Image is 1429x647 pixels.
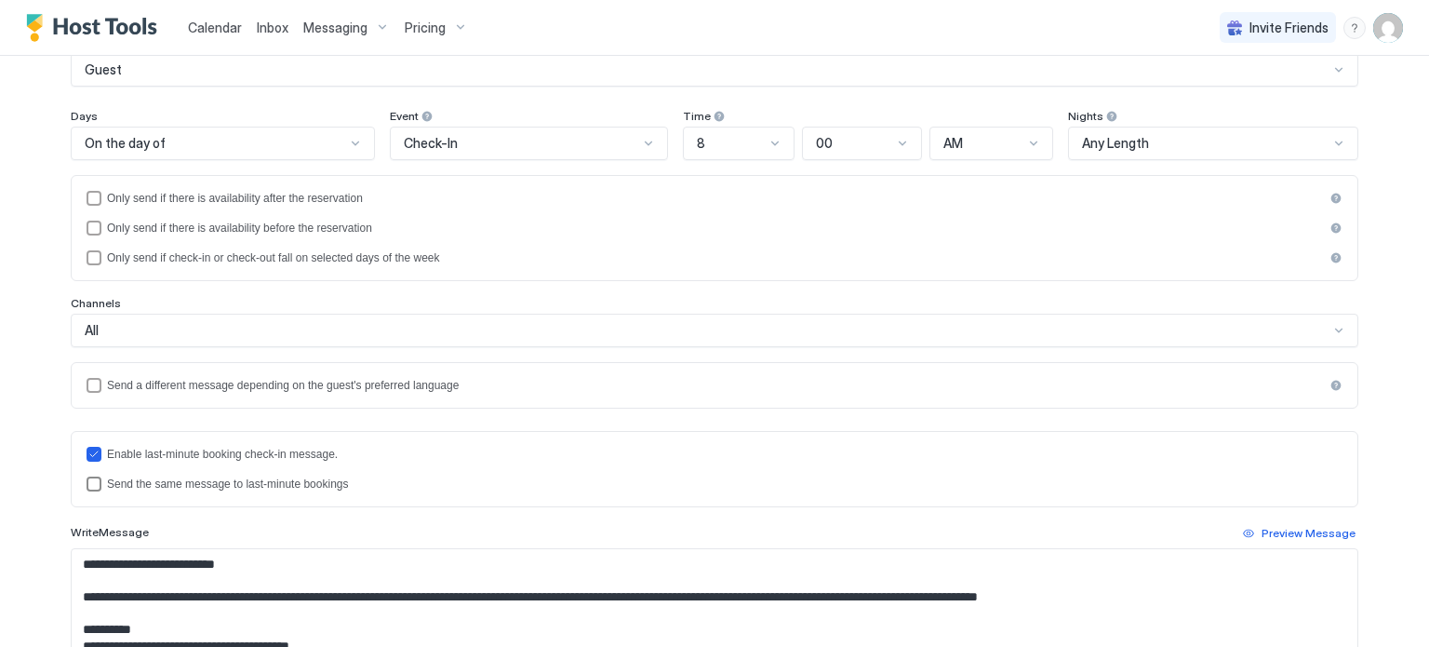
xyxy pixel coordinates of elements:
[87,250,1342,265] div: isLimited
[1068,109,1103,123] span: Nights
[71,296,121,310] span: Channels
[107,448,1342,461] div: Enable last-minute booking check-in message.
[1082,135,1149,152] span: Any Length
[87,447,1342,462] div: lastMinuteMessageEnabled
[87,477,1342,492] div: lastMinuteMessageIsTheSame
[816,135,833,152] span: 00
[107,478,1342,491] div: Send the same message to last-minute bookings
[71,525,149,539] span: Write Message
[107,222,1324,235] div: Only send if there is availability before the reservation
[257,20,288,35] span: Inbox
[303,20,367,36] span: Messaging
[697,135,705,152] span: 8
[405,20,446,36] span: Pricing
[87,221,1342,236] div: beforeReservation
[683,109,711,123] span: Time
[26,14,166,42] a: Host Tools Logo
[85,135,166,152] span: On the day of
[107,192,1324,205] div: Only send if there is availability after the reservation
[188,18,242,37] a: Calendar
[85,322,99,339] span: All
[107,379,1324,392] div: Send a different message depending on the guest's preferred language
[1240,522,1358,545] button: Preview Message
[87,378,1342,393] div: languagesEnabled
[1373,13,1403,43] div: User profile
[188,20,242,35] span: Calendar
[390,109,419,123] span: Event
[87,191,1342,206] div: afterReservation
[1262,525,1356,542] div: Preview Message
[257,18,288,37] a: Inbox
[1249,20,1329,36] span: Invite Friends
[71,109,98,123] span: Days
[107,251,1324,264] div: Only send if check-in or check-out fall on selected days of the week
[943,135,963,152] span: AM
[404,135,458,152] span: Check-In
[19,584,63,628] iframe: Intercom live chat
[85,61,122,78] span: Guest
[1343,17,1366,39] div: menu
